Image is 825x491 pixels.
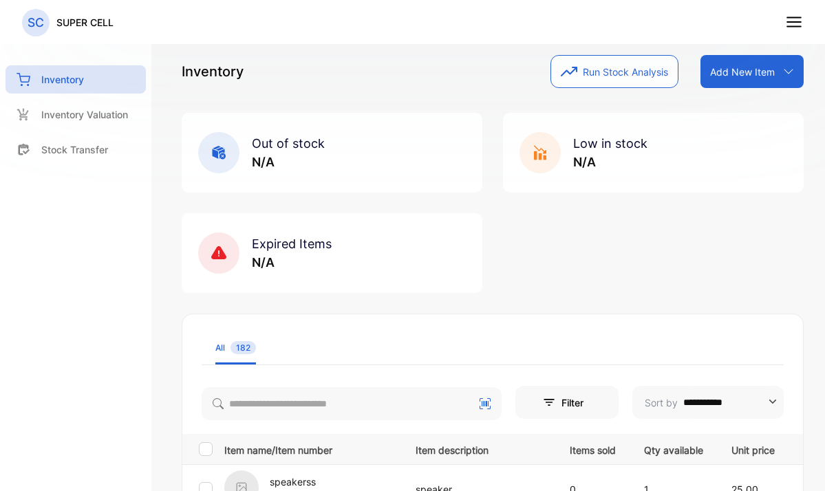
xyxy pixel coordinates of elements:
[573,153,647,171] p: N/A
[6,65,146,94] a: Inventory
[416,440,542,457] p: Item description
[41,107,128,122] p: Inventory Valuation
[632,386,784,419] button: Sort by
[6,135,146,164] a: Stock Transfer
[573,136,647,151] span: Low in stock
[570,440,616,457] p: Items sold
[28,14,44,32] p: SC
[270,474,398,489] p: speakerss
[731,440,775,457] p: Unit price
[224,440,398,457] p: Item name/Item number
[252,253,332,272] p: N/A
[252,136,325,151] span: Out of stock
[215,342,256,354] div: All
[550,55,678,88] button: Run Stock Analysis
[6,100,146,129] a: Inventory Valuation
[252,153,325,171] p: N/A
[41,142,108,157] p: Stock Transfer
[56,15,114,30] p: SUPER CELL
[231,341,256,354] span: 182
[252,237,332,251] span: Expired Items
[41,72,84,87] p: Inventory
[182,61,244,82] p: Inventory
[644,440,703,457] p: Qty available
[710,65,775,79] p: Add New Item
[645,395,678,410] p: Sort by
